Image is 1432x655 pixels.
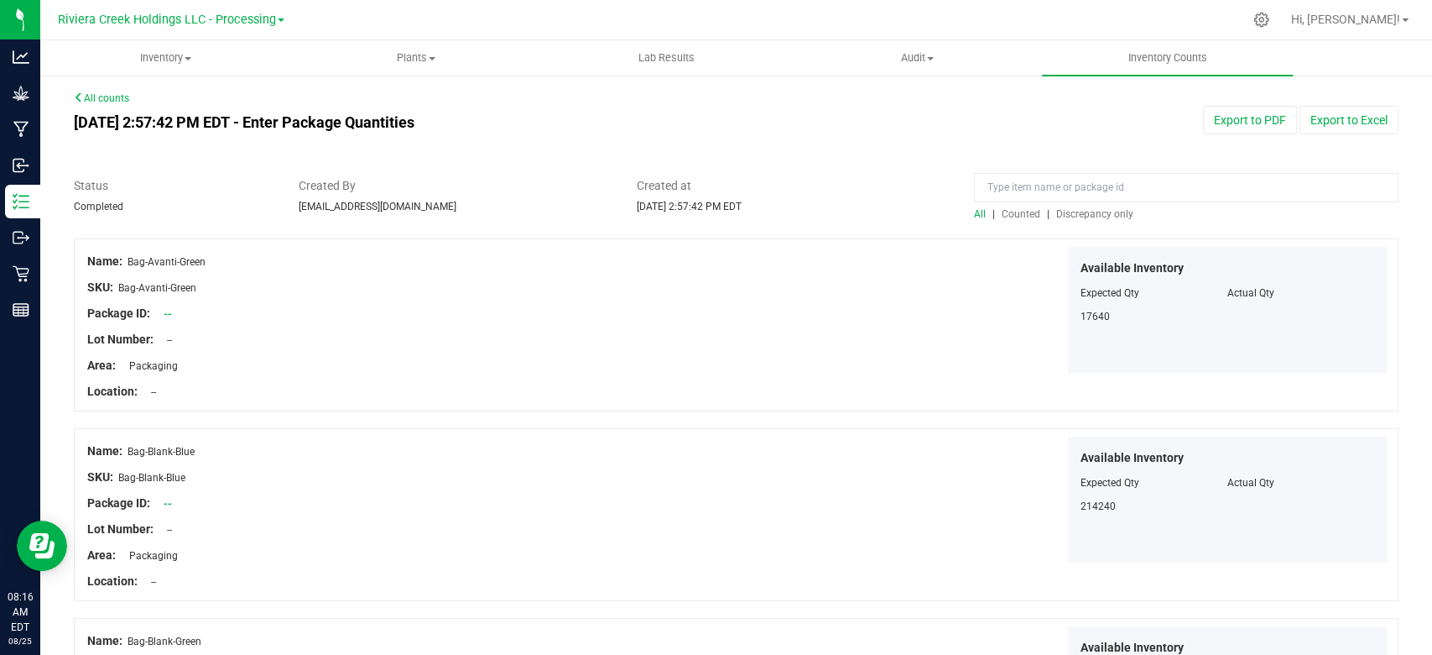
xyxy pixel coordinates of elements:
span: 214240 [1081,500,1116,512]
span: Available Inventory [1081,449,1184,467]
span: Bag-Blank-Green [128,636,201,647]
inline-svg: Grow [13,85,29,102]
span: Status [74,177,273,195]
span: Location: [87,385,138,398]
span: Expected Qty [1081,287,1139,299]
span: Lab Results [616,50,717,65]
inline-svg: Inbound [13,157,29,174]
a: Audit [792,40,1043,76]
span: Available Inventory [1081,259,1184,277]
span: -- [143,576,156,588]
span: Completed [74,201,123,212]
span: [DATE] 2:57:42 PM EDT [636,201,741,212]
span: Created at [636,177,948,195]
inline-svg: Inventory [13,193,29,210]
span: Created By [299,177,611,195]
span: Package ID: [87,307,150,320]
a: Inventory Counts [1042,40,1293,76]
p: 08:16 AM EDT [8,589,33,635]
p: 08/25 [8,635,33,647]
span: Packaging [121,550,178,562]
span: 17640 [1081,311,1110,322]
span: Name: [87,634,122,647]
a: All [974,208,992,220]
span: -- [143,386,156,398]
a: Discrepancy only [1052,208,1133,220]
span: | [1047,208,1049,220]
span: Bag-Avanti-Green [118,282,196,294]
iframe: Resource center [17,521,67,571]
span: Plants [292,50,541,65]
span: Expected Qty [1081,477,1139,489]
span: [EMAIL_ADDRESS][DOMAIN_NAME] [299,201,456,212]
inline-svg: Outbound [13,229,29,246]
span: -- [159,524,172,536]
span: Area: [87,548,116,562]
span: | [992,208,995,220]
button: Export to Excel [1299,106,1398,134]
span: Counted [1002,208,1040,220]
span: Hi, [PERSON_NAME]! [1291,13,1400,26]
span: Bag-Avanti-Green [128,256,206,268]
span: Inventory [41,50,290,65]
a: Plants [291,40,542,76]
a: Lab Results [541,40,792,76]
span: Bag-Blank-Blue [128,446,195,458]
span: Name: [87,254,122,268]
span: Package ID: [87,496,150,510]
span: SKU: [87,280,113,294]
span: Actual Qty [1227,287,1274,299]
span: Lot Number: [87,522,154,536]
inline-svg: Analytics [13,49,29,65]
span: Area: [87,359,116,372]
input: Type item name or package id [974,173,1398,202]
a: Inventory [40,40,291,76]
span: Inventory Counts [1106,50,1230,65]
h4: [DATE] 2:57:42 PM EDT - Enter Package Quantities [74,114,836,131]
span: Discrepancy only [1056,208,1133,220]
button: Export to PDF [1203,106,1297,134]
span: Location: [87,574,138,588]
inline-svg: Retail [13,265,29,282]
span: Riviera Creek Holdings LLC - Processing [58,13,276,27]
span: Actual Qty [1227,477,1274,489]
inline-svg: Manufacturing [13,121,29,138]
span: Lot Number: [87,333,154,346]
span: -- [159,334,172,346]
span: All [974,208,986,220]
span: Packaging [121,360,178,372]
span: Audit [793,50,1042,65]
span: Name: [87,444,122,458]
a: -- [164,498,172,510]
span: SKU: [87,470,113,484]
a: -- [164,308,172,320]
a: All counts [74,92,129,104]
span: Bag-Blank-Blue [118,472,185,484]
a: Counted [997,208,1047,220]
div: Manage settings [1251,12,1272,28]
inline-svg: Reports [13,301,29,318]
